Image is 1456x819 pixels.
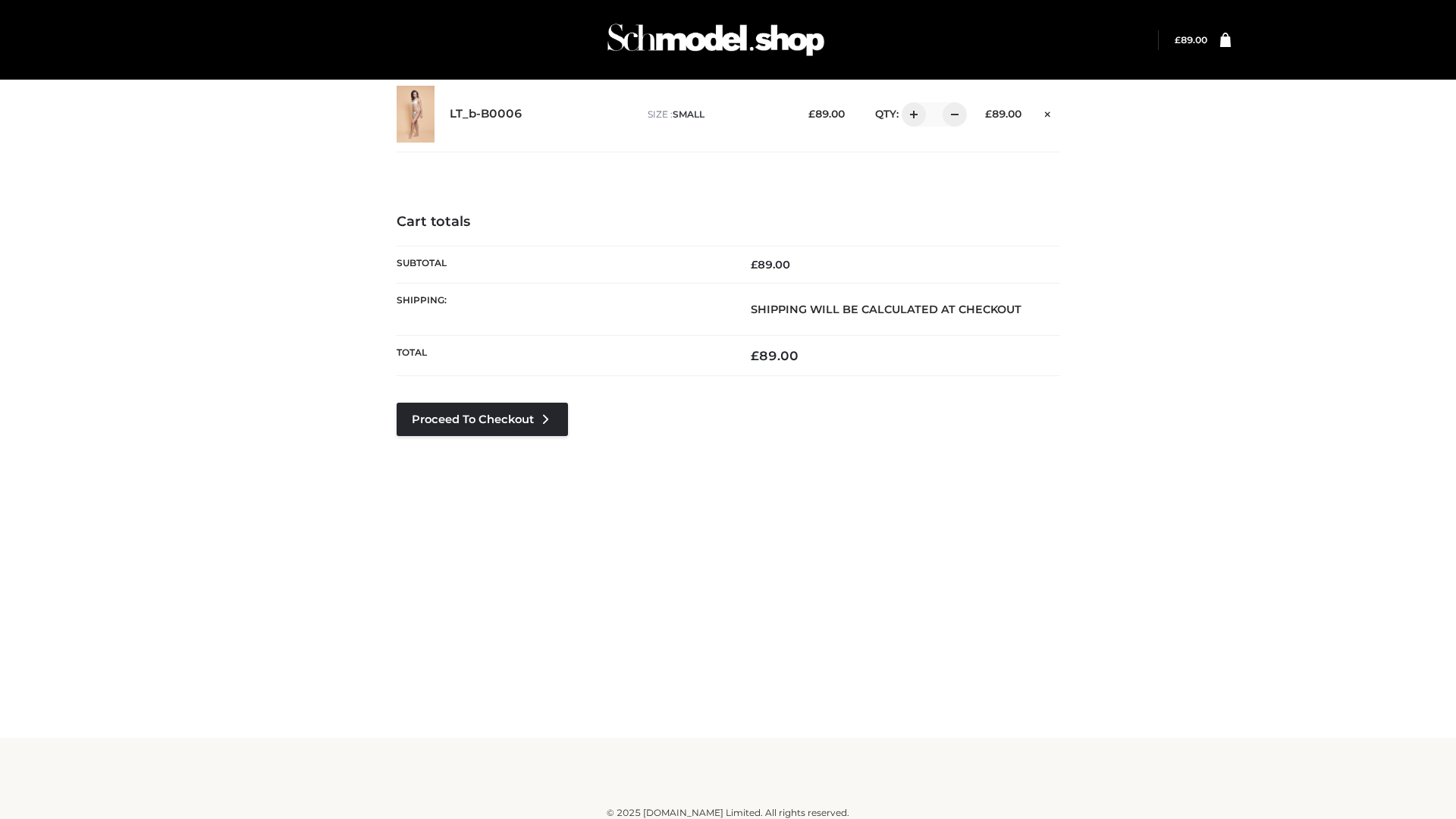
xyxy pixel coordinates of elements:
[751,348,759,363] span: £
[397,283,728,335] th: Shipping:
[751,258,790,271] bdi: 89.00
[808,108,845,120] bdi: 89.00
[450,107,522,121] a: LT_b-B0006
[751,348,799,363] bdi: 89.00
[1037,102,1059,122] a: Remove this item
[985,108,992,120] span: £
[751,303,1021,316] strong: Shipping will be calculated at checkout
[751,258,758,271] span: £
[808,108,815,120] span: £
[397,86,435,143] img: LT_b-B0006 - SMALL
[1175,34,1181,45] span: £
[602,10,830,70] img: Schmodel Admin 964
[397,403,568,436] a: Proceed to Checkout
[397,246,728,283] th: Subtotal
[860,102,962,127] div: QTY:
[397,214,1059,231] h4: Cart totals
[648,108,785,121] p: size :
[1175,34,1207,45] bdi: 89.00
[397,336,728,376] th: Total
[673,108,704,120] span: SMALL
[985,108,1021,120] bdi: 89.00
[1175,34,1207,45] a: £89.00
